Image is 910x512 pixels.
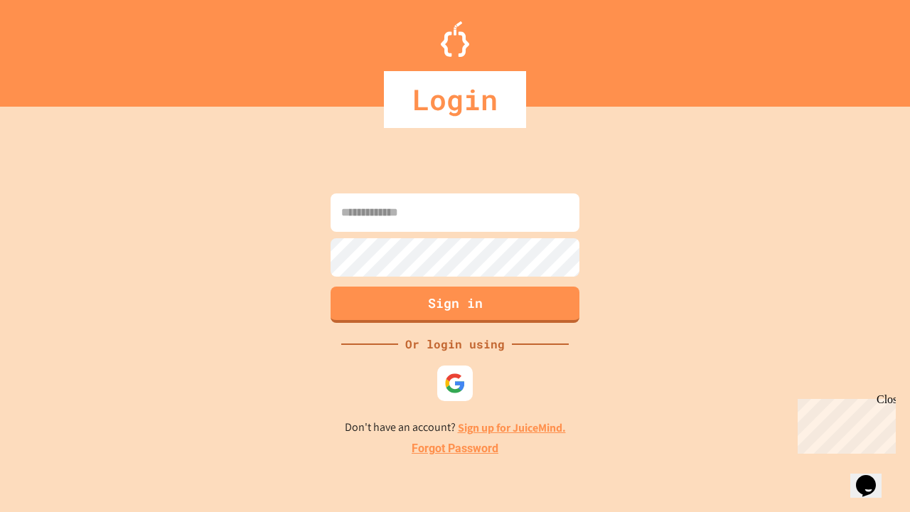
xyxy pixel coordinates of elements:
div: Or login using [398,336,512,353]
img: Logo.svg [441,21,469,57]
iframe: chat widget [850,455,896,498]
p: Don't have an account? [345,419,566,437]
a: Sign up for JuiceMind. [458,420,566,435]
a: Forgot Password [412,440,498,457]
div: Chat with us now!Close [6,6,98,90]
img: google-icon.svg [444,373,466,394]
div: Login [384,71,526,128]
iframe: chat widget [792,393,896,454]
button: Sign in [331,287,579,323]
